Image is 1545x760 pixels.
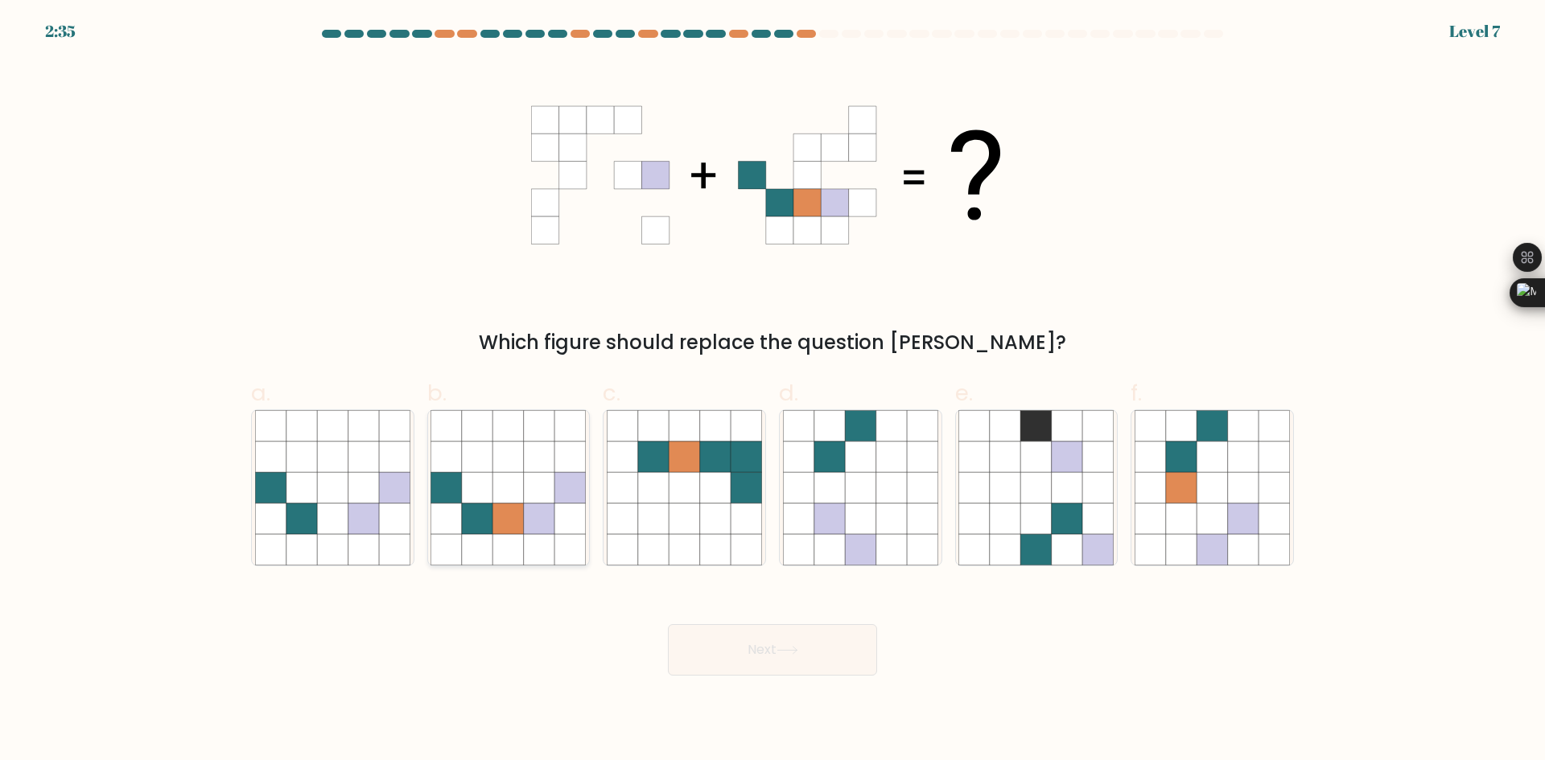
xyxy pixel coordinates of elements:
div: Which figure should replace the question [PERSON_NAME]? [261,328,1284,357]
div: Level 7 [1449,19,1500,43]
div: 2:35 [45,19,76,43]
span: a. [251,377,270,409]
span: c. [603,377,620,409]
span: f. [1131,377,1142,409]
span: b. [427,377,447,409]
button: Next [668,624,877,676]
span: e. [955,377,973,409]
span: d. [779,377,798,409]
